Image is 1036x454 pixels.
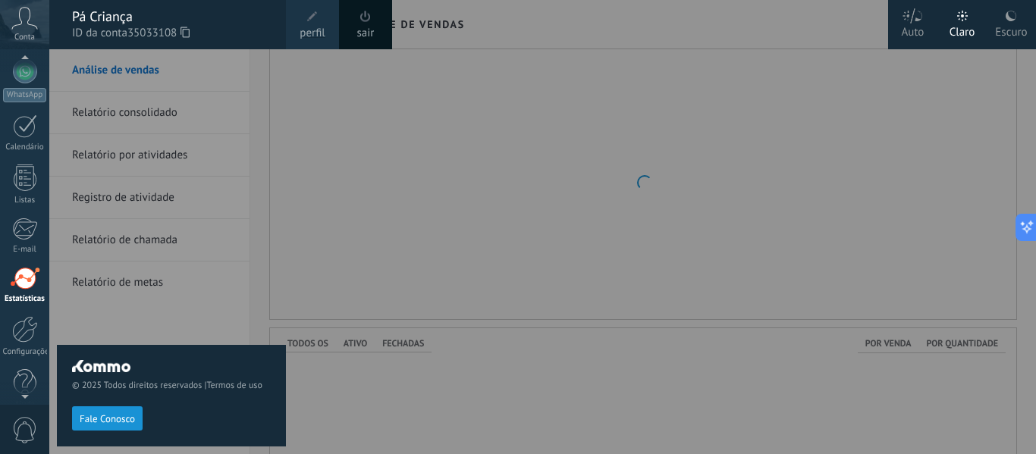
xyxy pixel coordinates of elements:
div: Pá Criança [72,8,271,25]
div: Claro [950,10,975,49]
button: Fale Conosco [72,406,143,431]
span: ID da conta [72,25,271,42]
div: Estatísticas [3,294,47,304]
span: Conta [14,33,35,42]
div: Auto [902,10,925,49]
span: © 2025 Todos direitos reservados | [72,380,271,391]
div: WhatsApp [3,88,46,102]
span: Fale Conosco [80,414,135,424]
a: Fale Conosco [72,412,143,424]
div: Escuro [995,10,1027,49]
span: 35033108 [127,25,190,42]
div: E-mail [3,245,47,255]
div: Configurações [3,347,47,357]
span: perfil [300,25,325,42]
a: Termos de uso [206,380,262,391]
div: Calendário [3,142,47,152]
div: Listas [3,196,47,205]
a: sair [357,25,375,42]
